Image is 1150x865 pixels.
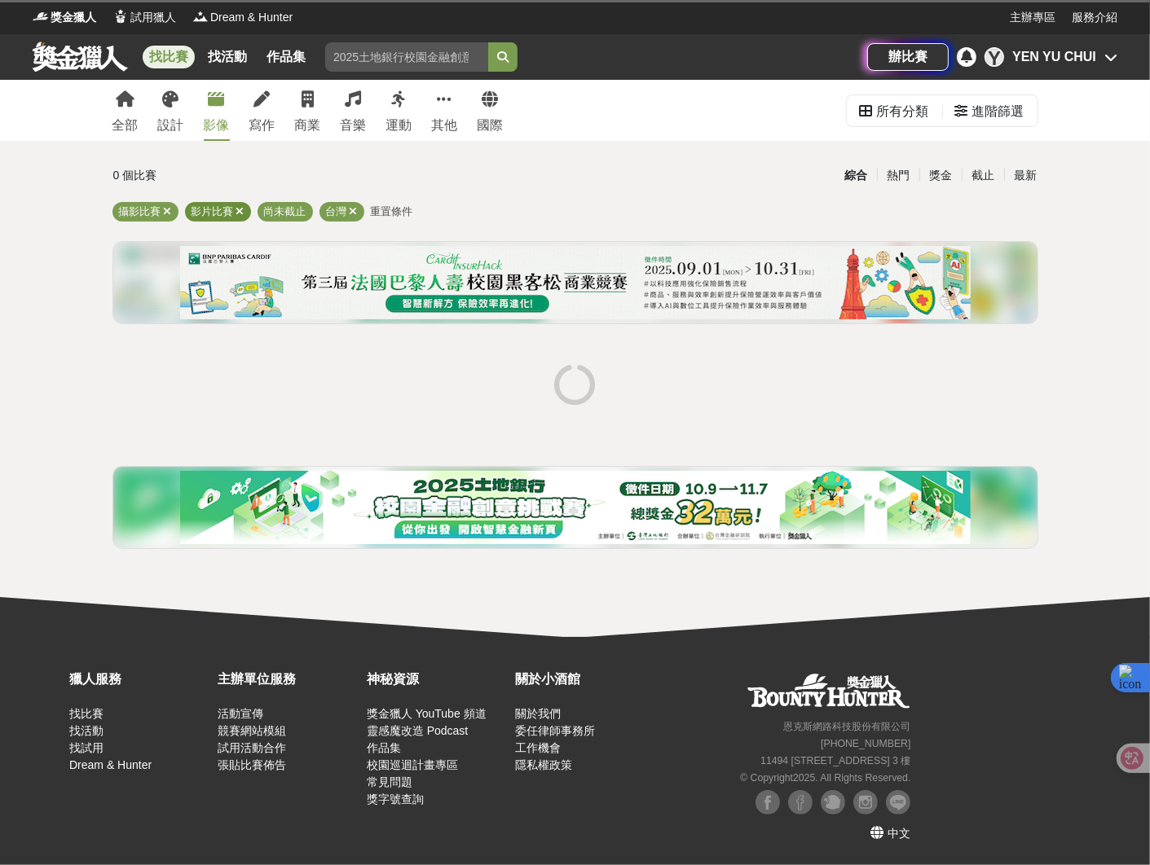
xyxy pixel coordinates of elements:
[783,721,910,732] small: 恩克斯網路科技股份有限公司
[143,46,195,68] a: 找比賽
[835,161,877,190] div: 綜合
[985,47,1004,67] div: Y
[69,707,104,720] a: 找比賽
[325,42,488,72] input: 2025土地銀行校園金融創意挑戰賽：從你出發 開啟智慧金融新頁
[877,95,929,128] div: 所有分類
[51,9,96,26] span: 獎金獵人
[515,724,595,737] a: 委任律師事務所
[295,116,321,135] div: 商業
[386,116,412,135] div: 運動
[69,758,152,771] a: Dream & Hunter
[112,9,176,26] a: Logo試用獵人
[249,116,275,135] div: 寫作
[112,8,129,24] img: Logo
[756,790,780,815] img: Facebook
[218,724,286,737] a: 競賽網站模組
[295,80,321,141] a: 商業
[218,670,358,689] div: 主辦單位服務
[367,793,424,806] a: 獎字號查詢
[740,772,910,784] small: © Copyright 2025 . All Rights Reserved.
[204,116,230,135] div: 影像
[158,80,184,141] a: 設計
[210,9,293,26] span: Dream & Hunter
[821,790,845,815] img: Plurk
[478,80,504,141] a: 國際
[788,790,813,815] img: Facebook
[69,741,104,754] a: 找試用
[69,670,209,689] div: 獵人服務
[919,161,962,190] div: 獎金
[432,116,458,135] div: 其他
[867,43,949,71] a: 辦比賽
[326,205,347,217] span: 台灣
[888,827,910,840] span: 中文
[204,80,230,141] a: 影像
[367,707,487,720] a: 獎金獵人 YouTube 頻道
[201,46,253,68] a: 找活動
[180,246,971,319] img: c5de0e1a-e514-4d63-bbd2-29f80b956702.png
[69,724,104,737] a: 找活動
[119,205,161,217] span: 攝影比賽
[113,161,421,190] div: 0 個比賽
[367,758,458,771] a: 校園巡迴計畫專區
[515,670,655,689] div: 關於小酒館
[1010,9,1055,26] a: 主辦專區
[386,80,412,141] a: 運動
[112,116,139,135] div: 全部
[367,775,412,788] a: 常見問題
[218,741,286,754] a: 試用活動合作
[877,161,919,190] div: 熱門
[249,80,275,141] a: 寫作
[371,205,413,217] span: 重置條件
[130,9,176,26] span: 試用獵人
[432,80,458,141] a: 其他
[962,161,1004,190] div: 截止
[367,724,468,737] a: 靈感魔改造 Podcast
[341,116,367,135] div: 音樂
[515,741,561,754] a: 工作機會
[260,46,312,68] a: 作品集
[218,758,286,771] a: 張貼比賽佈告
[886,790,910,815] img: LINE
[192,9,293,26] a: LogoDream & Hunter
[33,9,96,26] a: Logo獎金獵人
[760,755,910,766] small: 11494 [STREET_ADDRESS] 3 樓
[192,205,234,217] span: 影片比賽
[264,205,306,217] span: 尚未截止
[515,707,561,720] a: 關於我們
[218,707,263,720] a: 活動宣傳
[821,738,910,749] small: [PHONE_NUMBER]
[180,471,971,544] img: a5722dc9-fb8f-4159-9c92-9f5474ee55af.png
[192,8,209,24] img: Logo
[341,80,367,141] a: 音樂
[33,8,49,24] img: Logo
[112,80,139,141] a: 全部
[1012,47,1096,67] div: YEN YU CHUI
[515,758,572,771] a: 隱私權政策
[1004,161,1046,190] div: 最新
[1072,9,1117,26] a: 服務介紹
[478,116,504,135] div: 國際
[972,95,1024,128] div: 進階篩選
[367,741,401,754] a: 作品集
[853,790,878,815] img: Instagram
[158,116,184,135] div: 設計
[367,670,507,689] div: 神秘資源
